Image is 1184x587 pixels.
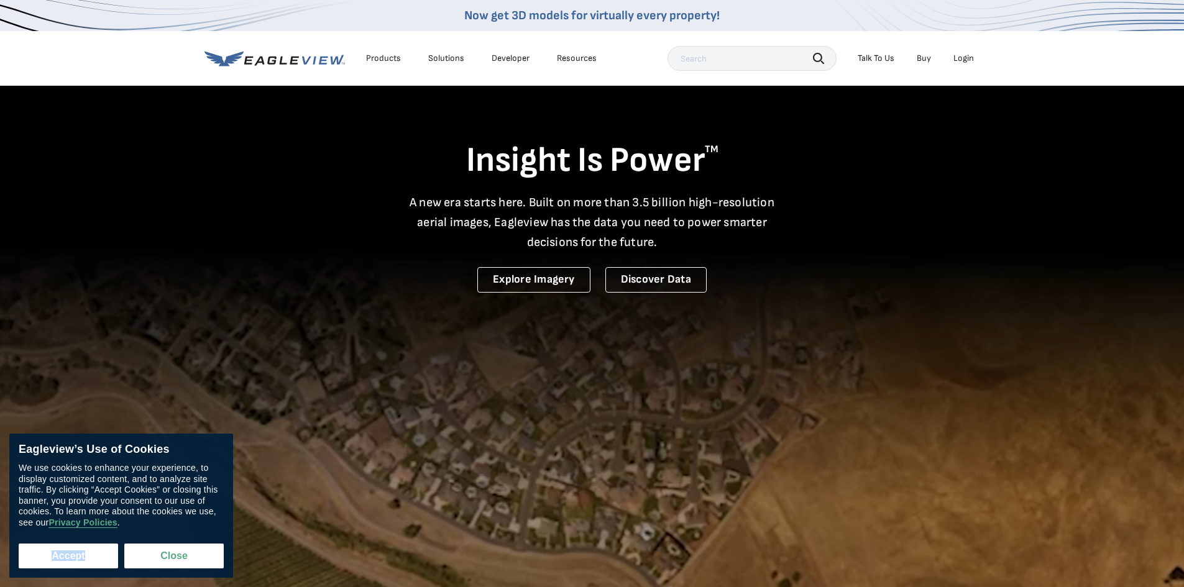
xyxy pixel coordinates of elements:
a: Now get 3D models for virtually every property! [464,8,720,23]
button: Close [124,544,224,568]
div: Talk To Us [858,53,894,64]
sup: TM [705,143,718,155]
a: Explore Imagery [477,267,590,293]
a: Privacy Policies [48,517,117,528]
h1: Insight Is Power [204,139,980,183]
div: Login [953,53,974,64]
input: Search [668,46,837,71]
a: Buy [917,53,931,64]
a: Developer [492,53,530,64]
div: Solutions [428,53,464,64]
div: We use cookies to enhance your experience, to display customized content, and to analyze site tra... [19,463,224,528]
a: Discover Data [605,267,707,293]
div: Products [366,53,401,64]
button: Accept [19,544,118,568]
p: A new era starts here. Built on more than 3.5 billion high-resolution aerial images, Eagleview ha... [402,193,782,252]
div: Resources [557,53,597,64]
div: Eagleview’s Use of Cookies [19,443,224,457]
